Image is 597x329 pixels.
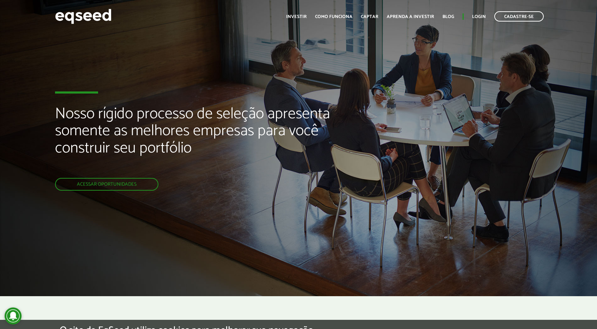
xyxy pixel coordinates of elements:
a: Cadastre-se [494,11,544,22]
a: Como funciona [315,14,352,19]
a: Aprenda a investir [387,14,434,19]
img: EqSeed [55,7,111,26]
a: Acessar oportunidades [55,178,158,191]
a: Investir [286,14,307,19]
a: Blog [442,14,454,19]
a: Login [472,14,486,19]
h2: Nosso rígido processo de seleção apresenta somente as melhores empresas para você construir seu p... [55,106,343,178]
a: Captar [361,14,378,19]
